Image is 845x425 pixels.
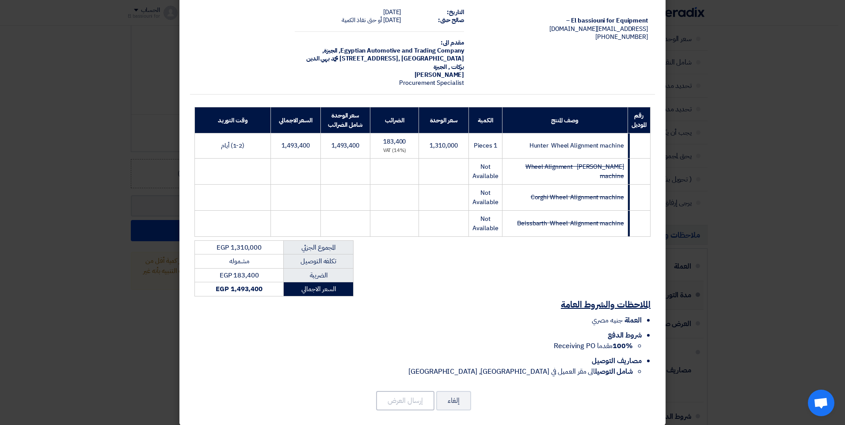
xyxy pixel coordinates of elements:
[282,141,309,150] span: 1,493,400
[399,78,464,87] span: Procurement Specialist
[376,391,434,410] button: إرسال العرض
[592,356,642,366] span: مصاريف التوصيل
[220,270,259,280] span: EGP 183,400
[595,366,633,377] strong: شامل التوصيل
[517,219,624,228] strike: Beissbarth Wheel Alignment machine
[195,107,271,133] th: وقت التوريد
[447,8,464,17] strong: التاريخ:
[613,341,633,351] strong: 100%
[383,8,401,17] span: [DATE]
[502,107,628,133] th: وصف المنتج
[383,137,406,146] span: 183,400
[608,330,642,341] span: شروط الدفع
[478,17,648,25] div: El bassiouni for Equipment –
[430,141,457,150] span: 1,310,000
[441,38,464,47] strong: مقدم الى:
[284,268,354,282] td: الضريبة
[216,284,263,294] strong: EGP 1,493,400
[624,315,642,326] span: العملة
[370,107,419,133] th: الضرائب
[331,141,359,150] span: 1,493,400
[320,107,370,133] th: سعر الوحدة شامل الضرائب
[342,15,382,25] span: أو حتى نفاذ الكمية
[436,391,471,410] button: إلغاء
[284,254,354,269] td: تكلفه التوصيل
[531,193,624,202] strike: Corghi Wheel Alignment machine
[194,366,633,377] li: الى مقر العميل في [GEOGRAPHIC_DATA], [GEOGRAPHIC_DATA]
[554,341,633,351] span: مقدما Receiving PO
[415,70,464,80] span: [PERSON_NAME]
[195,240,284,254] td: EGP 1,310,000
[472,214,499,233] span: Not Available
[284,240,354,254] td: المجموع الجزئي
[595,32,648,42] span: [PHONE_NUMBER]
[271,107,320,133] th: السعر الاجمالي
[419,107,468,133] th: سعر الوحدة
[472,162,499,181] span: Not Available
[374,147,415,155] div: (14%) VAT
[284,282,354,296] td: السعر الاجمالي
[221,141,244,150] span: (1-2) أيام
[808,390,834,416] div: Open chat
[472,188,499,207] span: Not Available
[529,141,624,150] span: Hunter Wheel Alignment machine
[306,46,464,71] span: الجيزة, [GEOGRAPHIC_DATA] ,[STREET_ADDRESS] محمد بهي الدين بركات , الجيزة
[561,298,651,311] u: الملاحظات والشروط العامة
[474,141,497,150] span: 1 Pieces
[549,24,648,34] span: [EMAIL_ADDRESS][DOMAIN_NAME]
[383,15,401,25] span: [DATE]
[468,107,502,133] th: الكمية
[628,107,650,133] th: رقم الموديل
[592,315,622,326] span: جنيه مصري
[438,15,464,25] strong: صالح حتى:
[339,46,464,55] span: Egyptian Automotive and Trading Company,
[229,256,249,266] span: مشموله
[525,162,624,181] strike: [PERSON_NAME] Wheel Alignment machine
